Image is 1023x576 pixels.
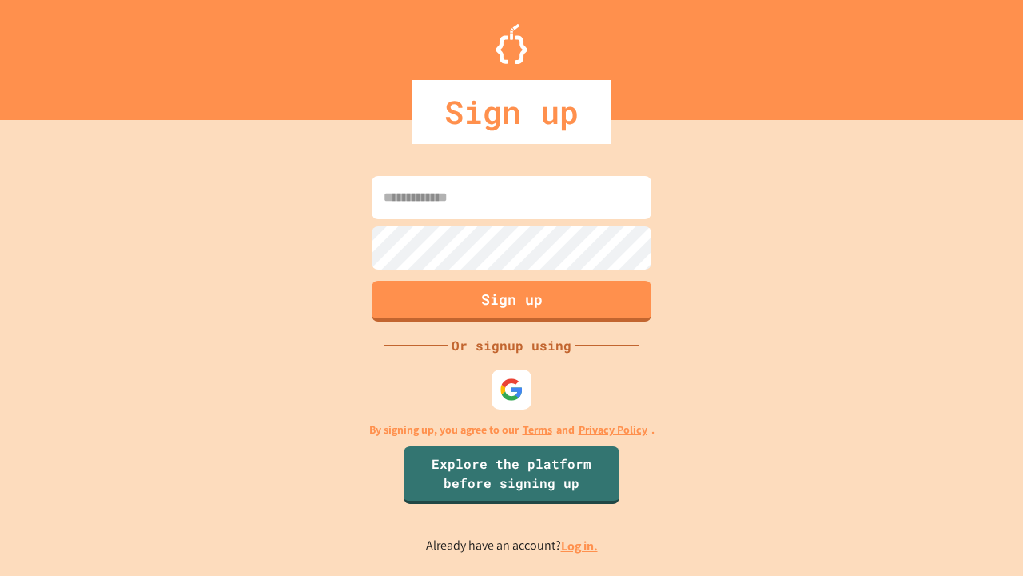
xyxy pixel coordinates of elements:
[372,281,651,322] button: Sign up
[369,422,655,438] p: By signing up, you agree to our and .
[496,24,527,64] img: Logo.svg
[412,80,611,144] div: Sign up
[426,536,598,556] p: Already have an account?
[523,422,552,438] a: Terms
[500,378,523,402] img: google-icon.svg
[404,446,619,504] a: Explore the platform before signing up
[561,538,598,554] a: Log in.
[579,422,647,438] a: Privacy Policy
[448,336,575,355] div: Or signup using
